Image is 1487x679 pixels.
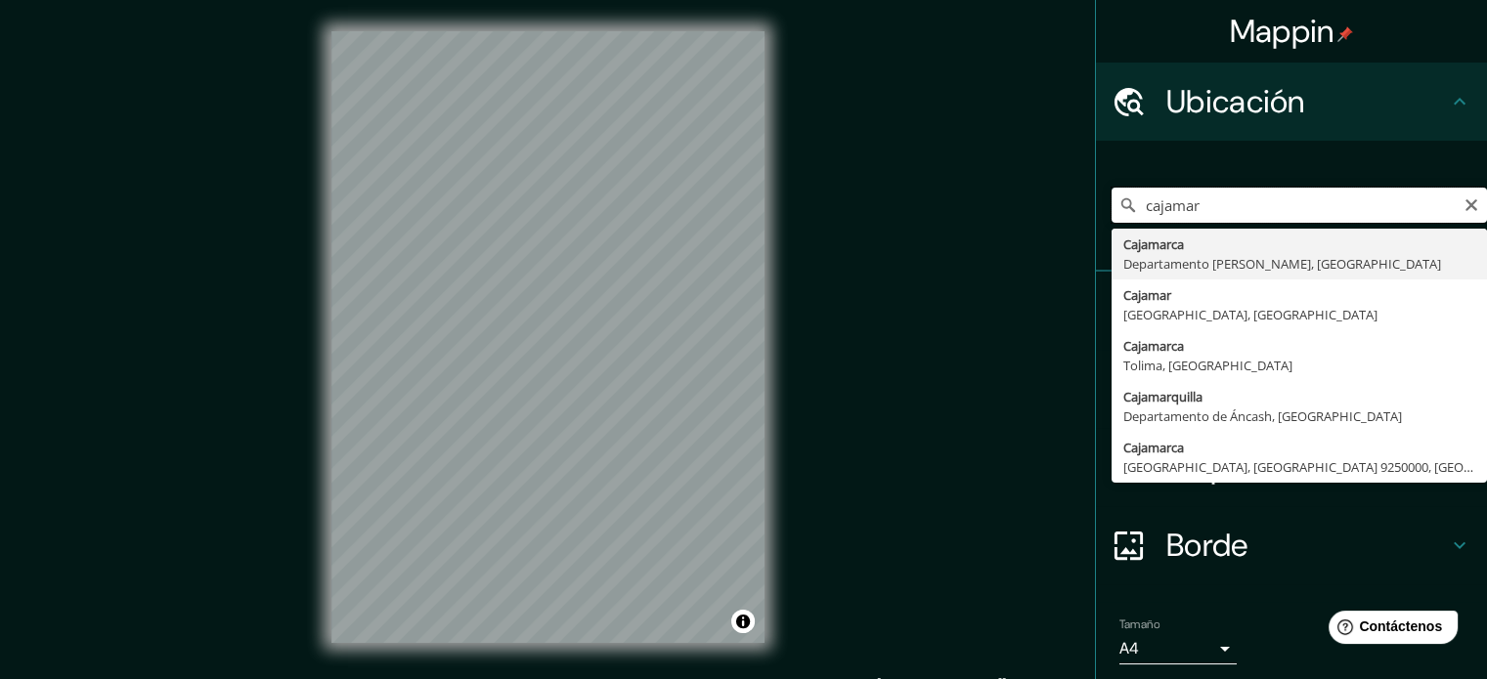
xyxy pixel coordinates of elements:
[1119,638,1139,658] font: A4
[1096,272,1487,350] div: Patas
[1123,286,1171,304] font: Cajamar
[731,610,755,633] button: Activar o desactivar atribución
[1166,525,1248,566] font: Borde
[1166,81,1305,122] font: Ubicación
[1123,235,1184,253] font: Cajamarca
[1119,633,1237,664] div: A4
[1230,11,1334,52] font: Mappin
[1112,188,1487,223] input: Elige tu ciudad o zona
[1096,350,1487,428] div: Estilo
[1313,603,1465,658] iframe: Lanzador de widgets de ayuda
[1464,194,1479,213] button: Claro
[1123,306,1378,323] font: [GEOGRAPHIC_DATA], [GEOGRAPHIC_DATA]
[1123,407,1402,425] font: Departamento de Áncash, [GEOGRAPHIC_DATA]
[1337,26,1353,42] img: pin-icon.png
[331,31,765,643] canvas: Mapa
[1096,63,1487,141] div: Ubicación
[1123,357,1292,374] font: Tolima, [GEOGRAPHIC_DATA]
[1096,506,1487,584] div: Borde
[1123,388,1203,405] font: Cajamarquilla
[1123,439,1184,456] font: Cajamarca
[1123,337,1184,355] font: Cajamarca
[1096,428,1487,506] div: Disposición
[1119,616,1159,632] font: Tamaño
[1123,255,1441,273] font: Departamento [PERSON_NAME], [GEOGRAPHIC_DATA]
